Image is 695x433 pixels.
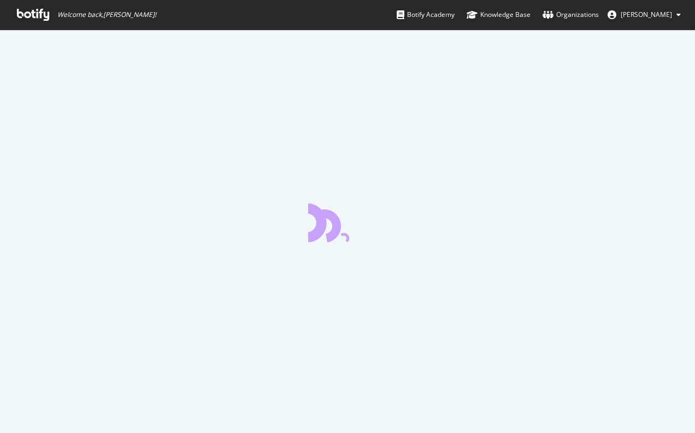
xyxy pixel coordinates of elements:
[397,9,455,20] div: Botify Academy
[308,203,387,242] div: animation
[543,9,599,20] div: Organizations
[57,10,156,19] span: Welcome back, [PERSON_NAME] !
[599,6,690,24] button: [PERSON_NAME]
[467,9,531,20] div: Knowledge Base
[621,10,672,19] span: Craig Harkins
